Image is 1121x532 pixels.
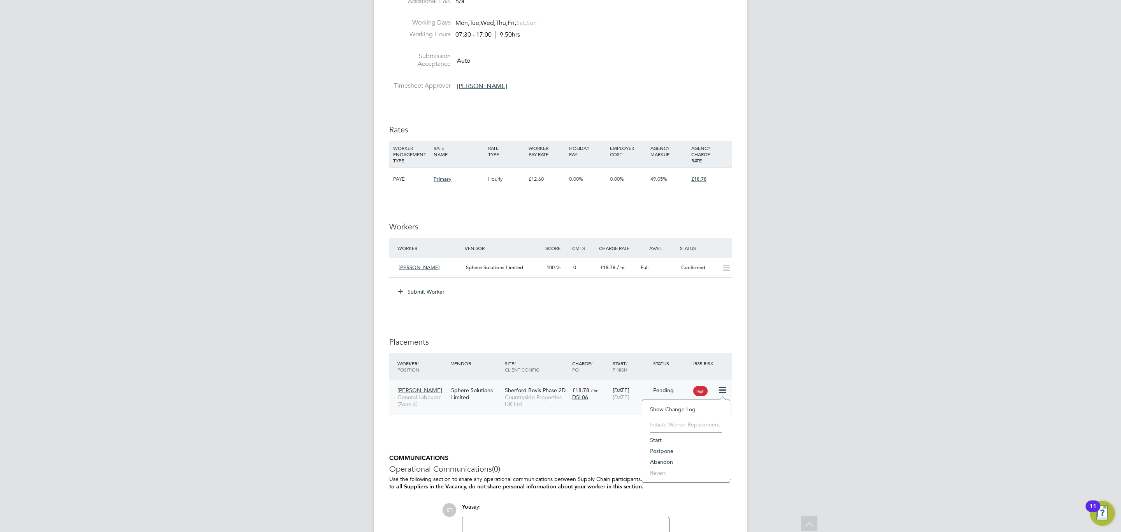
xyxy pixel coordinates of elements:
[691,176,706,182] span: £18.78
[503,356,570,377] div: Site
[543,241,570,255] div: Score
[395,241,463,255] div: Worker
[613,394,629,401] span: [DATE]
[432,141,486,161] div: RATE NAME
[505,394,568,408] span: Countryside Properties UK Ltd
[508,19,516,27] span: Fri,
[646,456,726,467] li: Abandon
[678,241,732,255] div: Status
[397,394,447,408] span: General Labourer (Zone 4)
[546,264,555,271] span: 100
[646,467,726,478] li: Revert
[462,504,471,510] span: You
[495,19,508,27] span: Thu,
[1089,506,1096,516] div: 11
[646,446,726,456] li: Postpone
[443,503,456,517] span: ST
[389,476,732,490] p: Use the following section to share any operational communications between Supply Chain participants.
[457,82,507,90] span: [PERSON_NAME]
[391,141,432,167] div: WORKER ENGAGEMENT TYPE
[466,264,523,271] span: Sphere Solutions Limited
[526,19,537,27] span: Sun
[389,222,732,232] h3: Workers
[591,388,597,393] span: / hr
[492,464,500,474] span: (0)
[455,31,520,39] div: 07:30 - 17:00
[434,176,452,182] span: Primary
[638,241,678,255] div: Avail
[572,360,592,373] span: / PO
[457,56,470,64] span: Auto
[651,356,692,370] div: Status
[391,168,432,190] div: PAYE
[392,285,451,298] button: Submit Worker
[600,264,615,271] span: £18.78
[481,19,495,27] span: Wed,
[495,31,520,39] span: 9.50hrs
[573,264,576,271] span: 0
[572,387,589,394] span: £18.78
[1090,501,1115,526] button: Open Resource Center, 11 new notifications
[449,356,503,370] div: Vendor
[613,360,627,373] span: / Finish
[389,30,451,39] label: Working Hours
[389,52,451,69] label: Submission Acceptance
[678,261,719,274] div: Confirmed
[389,337,732,347] h3: Placements
[597,241,638,255] div: Charge Rate
[389,82,451,90] label: Timesheet Approver
[505,387,566,394] span: Sherford Bovis Phase 2D
[389,454,732,462] h5: COMMUNICATIONS
[646,435,726,446] li: Start
[648,141,689,161] div: AGENCY MARKUP
[611,356,651,377] div: Start
[691,356,718,370] div: IR35 Risk
[527,168,567,190] div: £12.60
[505,360,539,373] span: / Client Config
[693,386,708,396] span: High
[527,141,567,161] div: WORKER PAY RATE
[567,141,608,161] div: HOLIDAY PAY
[570,356,611,377] div: Charge
[399,264,440,271] span: [PERSON_NAME]
[462,503,669,517] div: say:
[389,464,732,474] h3: Operational Communications
[395,356,449,377] div: Worker
[610,176,624,182] span: 0.00%
[486,141,527,161] div: RATE TYPE
[395,382,732,389] a: [PERSON_NAME]General Labourer (Zone 4)Sphere Solutions LimitedSherford Bovis Phase 2DCountryside ...
[608,141,648,161] div: EMPLOYER COST
[569,176,583,182] span: 0.00%
[389,125,732,135] h3: Rates
[653,387,690,394] div: Pending
[389,476,731,490] b: Comments on this page are visible to all Suppliers in the Vacancy, do not share personal informat...
[389,19,451,27] label: Working Days
[516,19,526,27] span: Sat,
[572,394,588,401] span: DSL06
[455,19,469,27] span: Mon,
[469,19,481,27] span: Tue,
[397,360,419,373] span: / Position
[397,387,442,394] span: [PERSON_NAME]
[646,404,726,415] li: Show change log
[641,264,648,271] span: Full
[689,141,730,167] div: AGENCY CHARGE RATE
[570,241,597,255] div: Cmts
[449,383,503,405] div: Sphere Solutions Limited
[646,419,726,430] li: Initiate Worker Replacement
[650,176,667,182] span: 49.05%
[617,264,625,271] span: / hr
[611,383,651,405] div: [DATE]
[463,241,543,255] div: Vendor
[486,168,527,190] div: Hourly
